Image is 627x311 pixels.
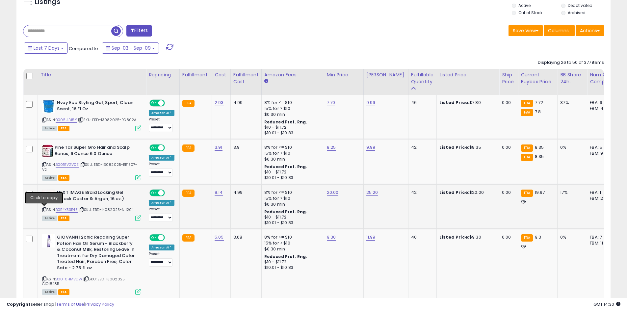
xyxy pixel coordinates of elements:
span: ON [150,145,158,151]
div: Preset: [149,252,174,267]
div: 8% for <= $10 [264,234,319,240]
small: FBA [521,234,533,242]
label: Archived [568,10,586,15]
span: ON [150,100,158,106]
span: FBA [58,216,69,221]
div: 17% [560,190,582,195]
b: Listed Price: [439,144,469,150]
a: 20.00 [327,189,339,196]
div: Current Buybox Price [521,71,555,85]
img: 41bEN5N5-uL._SL40_.jpg [42,190,55,203]
button: Last 7 Days [24,42,68,54]
small: Amazon Fees. [264,78,268,84]
a: 9.99 [366,144,376,151]
button: Filters [126,25,152,37]
div: $0.30 min [264,112,319,117]
div: Preset: [149,162,174,177]
div: 4.99 [233,190,256,195]
span: | SKU: EBD-13082025-GIO18485 [42,276,127,286]
b: Reduced Prof. Rng. [264,209,307,215]
span: 2025-09-17 14:30 GMT [593,301,620,307]
b: Listed Price: [439,189,469,195]
b: Reduced Prof. Rng. [264,119,307,125]
label: Deactivated [568,3,592,8]
div: Fulfillable Quantity [411,71,434,85]
div: 15% for > $10 [264,106,319,112]
div: 3.68 [233,234,256,240]
a: 5.05 [215,234,224,241]
div: 37% [560,100,582,106]
div: ASIN: [42,144,141,180]
b: Nvey Eco Styling Gel, Sport, Clean Scent, 16 Fl Oz [57,100,137,114]
div: $0.30 min [264,246,319,252]
div: $10.01 - $10.83 [264,130,319,136]
div: [PERSON_NAME] [366,71,405,78]
label: Active [518,3,531,8]
div: 0% [560,144,582,150]
div: 3.9 [233,144,256,150]
div: FBM: 4 [590,106,612,112]
div: $10.01 - $10.83 [264,220,319,226]
div: $0.30 min [264,201,319,207]
div: Amazon Fees [264,71,321,78]
b: Pine Tar Super Gro Hair and Scalp Bonus, 6 Ounce 6.0 Ounce [55,144,135,158]
div: BB Share 24h. [560,71,584,85]
div: 0.00 [502,100,513,106]
small: FBA [521,190,533,197]
div: $10 - $11.72 [264,169,319,175]
a: B001RVGV0E [56,162,79,168]
small: FBA [521,144,533,152]
div: Title [40,71,143,78]
div: Fulfillment Cost [233,71,259,85]
div: 8% for <= $10 [264,190,319,195]
small: FBA [182,100,195,107]
div: FBA: 1 [590,190,612,195]
span: OFF [164,190,174,196]
button: Sep-03 - Sep-09 [102,42,159,54]
a: Privacy Policy [85,301,114,307]
div: Amazon AI * [149,155,174,161]
div: $10 - $11.72 [264,259,319,265]
b: GIOVANNI 2chic Repairing Super Potion Hair Oil Serum - Blackberry & Coconut Milk, Restoring Leave... [57,234,137,272]
div: $10.01 - $10.83 [264,175,319,181]
span: ON [150,190,158,196]
div: ASIN: [42,190,141,220]
a: 25.20 [366,189,378,196]
span: OFF [164,145,174,151]
img: 31uKm7R-YkL._SL40_.jpg [42,234,55,247]
img: 41tNPX1TgDL._SL40_.jpg [42,100,55,113]
div: Fulfillment [182,71,209,78]
span: OFF [164,235,174,241]
a: 7.70 [327,99,335,106]
div: Num of Comp. [590,71,614,85]
span: All listings currently available for purchase on Amazon [42,126,57,131]
div: 46 [411,100,431,106]
div: 4.99 [233,100,256,106]
a: 3.91 [215,144,222,151]
div: $20.00 [439,190,494,195]
a: 9.99 [366,99,376,106]
a: Terms of Use [56,301,84,307]
span: 8.35 [535,153,544,160]
small: FBA [182,144,195,152]
a: B0B4X53B4Z [56,207,78,213]
div: 8% for <= $10 [264,100,319,106]
span: All listings currently available for purchase on Amazon [42,216,57,221]
div: 0% [560,234,582,240]
div: 0.00 [502,144,513,150]
div: $10 - $11.72 [264,125,319,130]
div: Ship Price [502,71,515,85]
button: Columns [544,25,575,36]
img: 51OMfDKC6QL._SL40_.jpg [42,144,53,158]
div: 0.00 [502,190,513,195]
div: Min Price [327,71,361,78]
b: NEXT IMAGE Braid Locking Gel (Black Castor & Argan, 16 oz.) [57,190,137,203]
div: FBA: 9 [590,100,612,106]
button: Actions [576,25,604,36]
button: Save View [509,25,543,36]
span: 19.97 [535,189,545,195]
span: FBA [58,289,69,295]
span: All listings currently available for purchase on Amazon [42,289,57,295]
a: 9.30 [327,234,336,241]
div: FBA: 7 [590,234,612,240]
